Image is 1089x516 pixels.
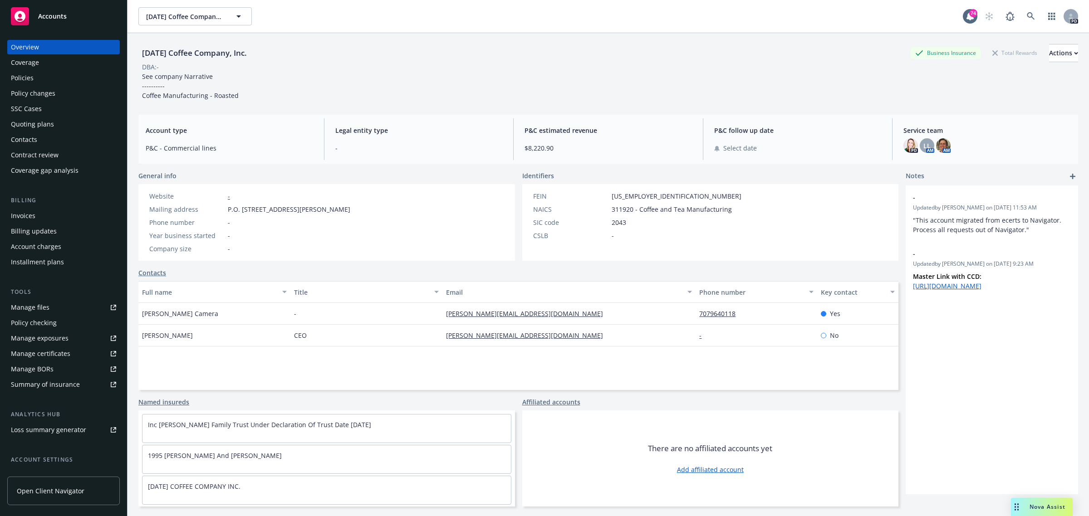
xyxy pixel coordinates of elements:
div: SIC code [533,218,608,227]
a: [DATE] COFFEE COMPANY INC. [148,482,240,491]
div: NAICS [533,204,608,214]
span: Nova Assist [1030,503,1065,511]
a: Start snowing [980,7,998,25]
a: Billing updates [7,224,120,239]
div: Phone number [149,218,224,227]
span: - [335,143,503,153]
span: - [913,249,1047,258]
button: Nova Assist [1011,498,1073,516]
button: Email [442,281,696,303]
a: - [228,192,230,200]
div: -Updatedby [PERSON_NAME] on [DATE] 11:53 AM"This account migrated from ecerts to Navigator. Proce... [906,185,1078,242]
div: Manage certificates [11,346,70,361]
div: Manage BORs [11,362,54,376]
a: Search [1022,7,1040,25]
div: Phone number [699,287,804,297]
span: CEO [294,331,307,340]
div: Website [149,191,224,201]
div: Coverage [11,55,39,70]
div: Policy checking [11,316,57,330]
span: Updated by [PERSON_NAME] on [DATE] 9:23 AM [913,260,1071,268]
div: Year business started [149,231,224,240]
button: Title [290,281,442,303]
span: See company Narrative ---------- Coffee Manufacturing - Roasted [142,72,239,100]
div: Manage exposures [11,331,69,346]
div: Full name [142,287,277,297]
img: photo [936,138,951,153]
div: Service team [11,468,50,482]
a: Manage exposures [7,331,120,346]
span: - [294,309,296,318]
a: Policy checking [7,316,120,330]
div: DBA: - [142,62,159,72]
div: Manage files [11,300,49,315]
div: Account charges [11,239,61,254]
span: - [913,193,1047,202]
div: FEIN [533,191,608,201]
a: Account charges [7,239,120,254]
div: Account settings [7,455,120,464]
a: SSC Cases [7,102,120,116]
span: General info [138,171,177,180]
div: Drag to move [1011,498,1022,516]
a: [PERSON_NAME][EMAIL_ADDRESS][DOMAIN_NAME] [446,331,610,340]
span: - [228,218,230,227]
a: Coverage gap analysis [7,163,120,178]
strong: Master Link with CCD: [913,272,981,281]
div: [DATE] Coffee Company, Inc. [138,47,250,59]
span: Updated by [PERSON_NAME] on [DATE] 11:53 AM [913,204,1071,212]
a: 1995 [PERSON_NAME] And [PERSON_NAME] [148,451,282,460]
a: Coverage [7,55,120,70]
div: Summary of insurance [11,377,80,392]
span: $8,220.90 [525,143,692,153]
a: Add affiliated account [677,465,744,474]
div: -Updatedby [PERSON_NAME] on [DATE] 9:23 AMMaster Link with CCD: [URL][DOMAIN_NAME] [906,242,1078,298]
span: P.O. [STREET_ADDRESS][PERSON_NAME] [228,204,350,214]
span: Account type [146,126,313,135]
a: Loss summary generator [7,423,120,437]
a: Service team [7,468,120,482]
div: Company size [149,244,224,253]
div: Invoices [11,209,35,223]
div: Contacts [11,132,37,147]
button: Phone number [696,281,817,303]
div: Coverage gap analysis [11,163,78,178]
a: Contract review [7,148,120,162]
div: Policy changes [11,86,55,101]
div: Key contact [821,287,885,297]
span: 2043 [612,218,626,227]
div: Mailing address [149,204,224,214]
a: Accounts [7,4,120,29]
img: photo [903,138,918,153]
div: Tools [7,287,120,297]
a: Invoices [7,209,120,223]
a: Policy changes [7,86,120,101]
div: Billing updates [11,224,57,239]
div: Actions [1049,44,1078,62]
a: Manage BORs [7,362,120,376]
div: CSLB [533,231,608,240]
button: Key contact [817,281,898,303]
div: 74 [969,9,977,17]
div: Installment plans [11,255,64,269]
a: Manage files [7,300,120,315]
span: - [228,231,230,240]
div: SSC Cases [11,102,42,116]
span: 311920 - Coffee and Tea Manufacturing [612,204,732,214]
span: Open Client Navigator [17,486,84,496]
span: [US_EMPLOYER_IDENTIFICATION_NUMBER] [612,191,741,201]
a: - [699,331,709,340]
span: [DATE] Coffee Company, Inc. [146,12,225,21]
span: P&C follow up date [714,126,882,135]
a: Affiliated accounts [522,397,580,407]
span: "This account migrated from ecerts to Navigator. Process all requests out of Navigator." [913,216,1063,234]
div: Billing [7,196,120,205]
div: Title [294,287,429,297]
div: Quoting plans [11,117,54,131]
a: Report a Bug [1001,7,1019,25]
div: Email [446,287,682,297]
a: Inc [PERSON_NAME] Family Trust Under Declaration Of Trust Date [DATE] [148,420,371,429]
span: Service team [903,126,1071,135]
div: Contract review [11,148,59,162]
